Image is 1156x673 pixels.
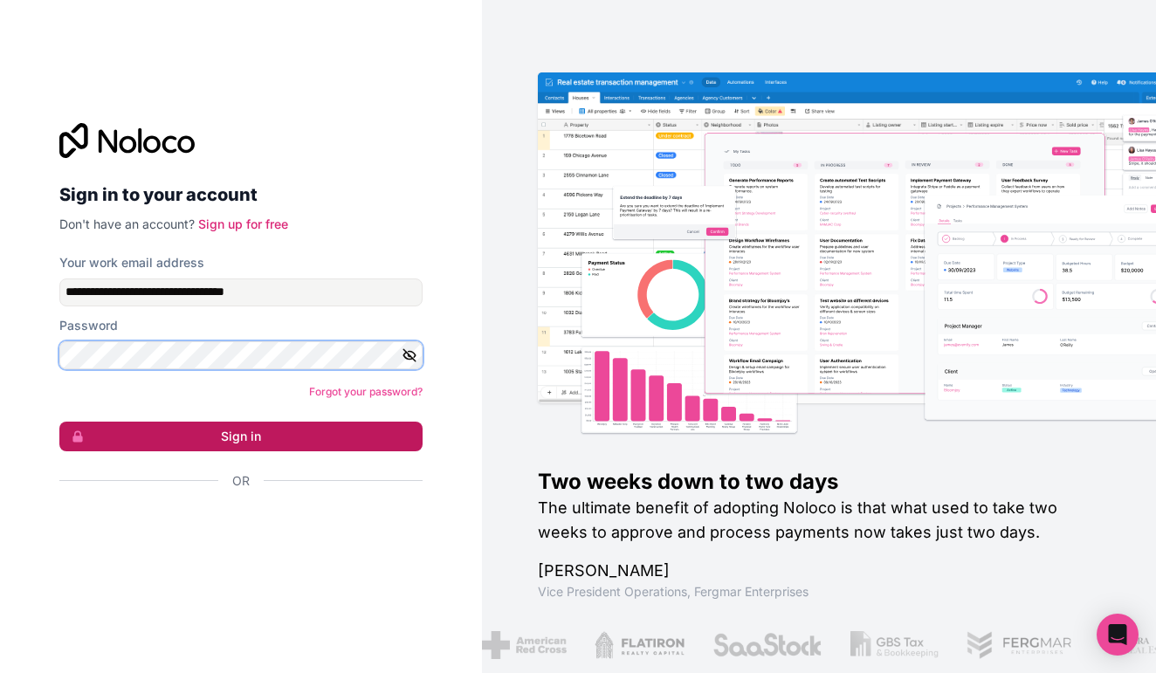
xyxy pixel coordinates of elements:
[849,631,937,659] img: /assets/gbstax-C-GtDUiK.png
[59,278,423,306] input: Email address
[59,179,423,210] h2: Sign in to your account
[59,254,204,271] label: Your work email address
[309,385,423,398] a: Forgot your password?
[59,216,195,231] span: Don't have an account?
[59,341,423,369] input: Password
[51,509,417,547] iframe: Sign in with Google Button
[480,631,565,659] img: /assets/american-red-cross-BAupjrZR.png
[538,559,1100,583] h1: [PERSON_NAME]
[538,468,1100,496] h1: Two weeks down to two days
[59,509,409,547] div: Sign in with Google. Opens in new tab
[966,631,1072,659] img: /assets/fergmar-CudnrXN5.png
[593,631,684,659] img: /assets/flatiron-C8eUkumj.png
[198,216,288,231] a: Sign up for free
[538,496,1100,545] h2: The ultimate benefit of adopting Noloco is that what used to take two weeks to approve and proces...
[59,422,423,451] button: Sign in
[59,317,118,334] label: Password
[538,583,1100,601] h1: Vice President Operations , Fergmar Enterprises
[1097,614,1139,656] div: Open Intercom Messenger
[232,472,250,490] span: Or
[712,631,822,659] img: /assets/saastock-C6Zbiodz.png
